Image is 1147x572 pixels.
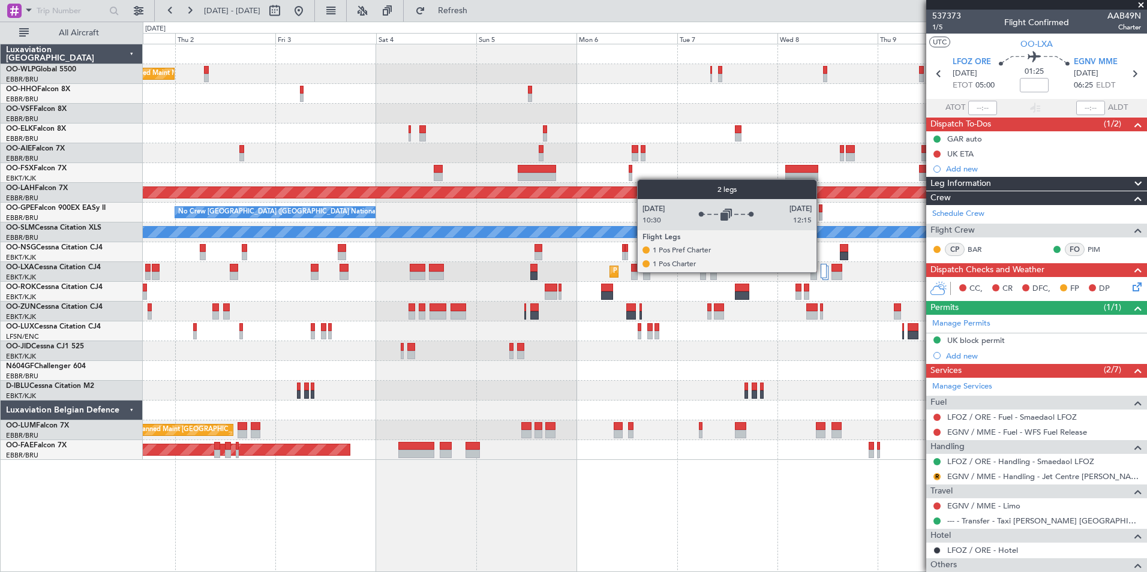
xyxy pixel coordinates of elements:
a: EGNV / MME - Fuel - WFS Fuel Release [947,427,1087,437]
span: ATOT [945,102,965,114]
button: All Aircraft [13,23,130,43]
a: EBBR/BRU [6,75,38,84]
span: OO-LAH [6,185,35,192]
div: Wed 8 [777,33,878,44]
span: OO-LUM [6,422,36,429]
span: OO-SLM [6,224,35,231]
span: DP [1099,283,1110,295]
span: CC, [969,283,983,295]
span: OO-AIE [6,145,32,152]
span: AAB49N [1107,10,1141,22]
span: OO-JID [6,343,31,350]
a: EBKT/KJK [6,392,36,401]
span: [DATE] - [DATE] [204,5,260,16]
span: (1/2) [1104,118,1121,130]
a: OO-FSXFalcon 7X [6,165,67,172]
a: Manage Services [932,381,992,393]
span: LFOZ ORE [953,56,991,68]
span: 06:25 [1074,80,1093,92]
a: EBKT/KJK [6,174,36,183]
a: BAR [968,244,995,255]
a: EBBR/BRU [6,194,38,203]
input: --:-- [968,101,997,115]
a: D-IBLUCessna Citation M2 [6,383,94,390]
a: EGNV / MME - Limo [947,501,1020,511]
span: Travel [930,484,953,498]
a: N604GFChallenger 604 [6,363,86,370]
div: Planned Maint Kortrijk-[GEOGRAPHIC_DATA] [613,263,753,281]
span: All Aircraft [31,29,127,37]
span: OO-WLP [6,66,35,73]
span: Refresh [428,7,478,15]
a: EBKT/KJK [6,273,36,282]
a: OO-ELKFalcon 8X [6,125,66,133]
div: Planned Maint Milan (Linate) [126,65,212,83]
a: EBBR/BRU [6,134,38,143]
a: EBBR/BRU [6,154,38,163]
a: Schedule Crew [932,208,984,220]
span: OO-LXA [6,264,34,271]
span: OO-ZUN [6,303,36,311]
div: Thu 2 [175,33,275,44]
a: LFOZ / ORE - Handling - Smaedaol LFOZ [947,456,1094,466]
span: Charter [1107,22,1141,32]
a: Manage Permits [932,318,990,330]
a: OO-WLPGlobal 5500 [6,66,76,73]
a: OO-SLMCessna Citation XLS [6,224,101,231]
a: OO-ZUNCessna Citation CJ4 [6,303,103,311]
button: R [933,473,941,480]
span: OO-GPE [6,204,34,212]
a: EBBR/BRU [6,233,38,242]
span: ELDT [1096,80,1115,92]
div: Fri 3 [275,33,376,44]
a: OO-LXACessna Citation CJ4 [6,264,101,271]
span: OO-NSG [6,244,36,251]
span: 01:25 [1025,66,1044,78]
span: OO-ELK [6,125,33,133]
a: OO-FAEFalcon 7X [6,442,67,449]
a: EBKT/KJK [6,293,36,302]
span: [DATE] [953,68,977,80]
div: CP [945,243,965,256]
div: Sun 5 [476,33,576,44]
span: [DATE] [1074,68,1098,80]
span: CR [1002,283,1013,295]
a: OO-ROKCessna Citation CJ4 [6,284,103,291]
span: OO-LXA [1020,38,1053,50]
a: --- - Transfer - Taxi [PERSON_NAME] [GEOGRAPHIC_DATA] [947,516,1141,526]
span: (2/7) [1104,363,1121,376]
span: 1/5 [932,22,961,32]
span: DFC, [1032,283,1050,295]
a: EBBR/BRU [6,95,38,104]
a: LFSN/ENC [6,332,39,341]
span: Hotel [930,529,951,543]
a: EGNV / MME - Handling - Jet Centre [PERSON_NAME] Aviation EGNV / MME [947,471,1141,481]
a: OO-HHOFalcon 8X [6,86,70,93]
span: OO-VSF [6,106,34,113]
span: Services [930,364,962,378]
a: EBKT/KJK [6,312,36,321]
a: OO-AIEFalcon 7X [6,145,65,152]
a: LFOZ / ORE - Hotel [947,545,1018,555]
span: ALDT [1108,102,1128,114]
span: Flight Crew [930,224,975,237]
div: Flight Confirmed [1004,16,1069,29]
span: Fuel [930,396,947,410]
button: Refresh [410,1,482,20]
span: OO-FAE [6,442,34,449]
span: Others [930,558,957,572]
a: LFOZ / ORE - Fuel - Smaedaol LFOZ [947,412,1077,422]
span: 05:00 [975,80,995,92]
span: OO-FSX [6,165,34,172]
a: EBBR/BRU [6,431,38,440]
div: Sat 4 [376,33,476,44]
span: Dispatch To-Dos [930,118,991,131]
span: EGNV MME [1074,56,1118,68]
div: [DATE] [145,24,166,34]
span: OO-HHO [6,86,37,93]
div: No Crew [GEOGRAPHIC_DATA] ([GEOGRAPHIC_DATA] National) [178,203,379,221]
span: 537373 [932,10,961,22]
a: OO-LUXCessna Citation CJ4 [6,323,101,330]
a: EBBR/BRU [6,451,38,460]
span: N604GF [6,363,34,370]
